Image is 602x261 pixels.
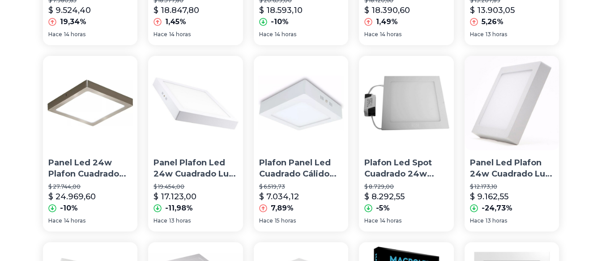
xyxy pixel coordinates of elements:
span: Hace [364,31,378,38]
p: 5,26% [482,17,504,27]
span: Hace [364,217,378,224]
p: $ 12.173,10 [470,183,554,190]
span: Hace [154,217,167,224]
span: 14 horas [275,31,296,38]
p: $ 6.519,73 [259,183,343,190]
span: 15 horas [275,217,296,224]
span: 13 horas [486,31,507,38]
span: Hace [154,31,167,38]
span: 13 horas [486,217,507,224]
span: 13 horas [169,217,191,224]
p: $ 9.162,55 [470,190,508,203]
img: Panel Led Plafon 24w Cuadrado Luz Fria - Glowlux [465,56,559,150]
img: Plafon Panel Led Cuadrado Cálido Frío 24w 2000lm Full [254,56,348,150]
p: $ 7.034,12 [259,190,299,203]
span: Hace [48,31,62,38]
img: Panel Plafon Led 24w Cuadrado Luz Fria O Luz Calida [148,56,243,150]
span: 14 horas [380,31,401,38]
p: $ 27.744,00 [48,183,132,190]
p: Plafon Led Spot Cuadrado 24w Embutir Panel [PERSON_NAME] [364,157,448,180]
span: 14 horas [169,31,191,38]
a: Panel Plafon Led 24w Cuadrado Luz Fria O Luz CalidaPanel Plafon Led 24w Cuadrado Luz Fria O Luz C... [148,56,243,232]
span: Hace [470,31,484,38]
p: Plafon Panel Led Cuadrado Cálido Frío 24w 2000lm Full [259,157,343,180]
p: $ 18.847,80 [154,4,199,17]
span: 14 horas [380,217,401,224]
img: Plafon Led Spot Cuadrado 24w Embutir Panel Marco Blanco [359,56,453,150]
p: $ 24.969,60 [48,190,96,203]
a: Plafon Panel Led Cuadrado Cálido Frío 24w 2000lm FullPlafon Panel Led Cuadrado Cálido Frío 24w 20... [254,56,348,232]
p: $ 8.729,00 [364,183,448,190]
p: $ 19.454,00 [154,183,237,190]
p: -10% [271,17,289,27]
p: -10% [60,203,78,214]
p: $ 8.292,55 [364,190,405,203]
p: Panel Led Plafon 24w Cuadrado Luz Fria - Glowlux [470,157,554,180]
p: $ 18.593,10 [259,4,303,17]
a: Plafon Led Spot Cuadrado 24w Embutir Panel Marco BlancoPlafon Led Spot Cuadrado 24w Embutir Panel... [359,56,453,232]
p: 7,89% [271,203,294,214]
p: $ 13.903,05 [470,4,515,17]
p: Panel Led 24w Plafon Cuadrado 30x30 Acero Platil [PERSON_NAME] [48,157,132,180]
span: Hace [48,217,62,224]
p: $ 17.123,00 [154,190,196,203]
span: Hace [470,217,484,224]
p: -24,73% [482,203,512,214]
p: $ 18.390,60 [364,4,410,17]
p: 19,34% [60,17,86,27]
span: 14 horas [64,217,85,224]
span: Hace [259,31,273,38]
a: Panel Led Plafon 24w Cuadrado Luz Fria - GlowluxPanel Led Plafon 24w Cuadrado Luz Fria - Glowlux$... [465,56,559,232]
p: $ 9.524,40 [48,4,91,17]
img: Panel Led 24w Plafon Cuadrado 30x30 Acero Platil Luz Desing [43,56,137,150]
p: Panel Plafon Led 24w Cuadrado Luz Fria O Luz Calida [154,157,237,180]
p: 1,49% [376,17,398,27]
span: Hace [259,217,273,224]
a: Panel Led 24w Plafon Cuadrado 30x30 Acero Platil Luz DesingPanel Led 24w Plafon Cuadrado 30x30 Ac... [43,56,137,232]
span: 14 horas [64,31,85,38]
p: -11,98% [165,203,193,214]
p: 1,45% [165,17,186,27]
p: -5% [376,203,390,214]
